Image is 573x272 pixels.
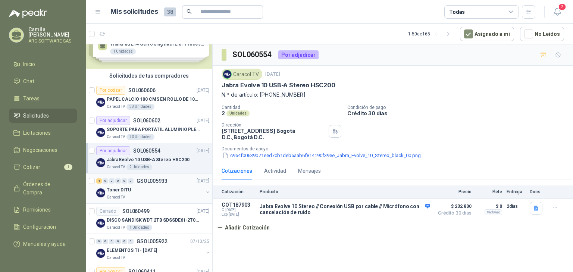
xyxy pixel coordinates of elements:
[222,189,255,194] p: Cotización
[9,91,77,106] a: Tareas
[23,77,34,85] span: Chat
[137,178,167,184] p: GSOL005933
[107,164,125,170] p: Caracol TV
[222,212,255,217] span: Exp: [DATE]
[23,60,35,68] span: Inicio
[115,178,121,184] div: 0
[133,148,160,153] p: SOL060554
[128,239,134,244] div: 0
[197,147,209,154] p: [DATE]
[9,220,77,234] a: Configuración
[23,206,51,214] span: Remisiones
[107,255,125,261] p: Caracol TV
[223,70,231,78] img: Company Logo
[128,88,156,93] p: SOL060606
[28,39,77,43] p: ARC SOFTWARE SAS
[28,27,77,37] p: Camila [PERSON_NAME]
[96,128,105,137] img: Company Logo
[449,8,465,16] div: Todas
[96,158,105,167] img: Company Logo
[507,189,525,194] p: Entrega
[232,49,272,60] h3: SOL060554
[226,110,250,116] div: Unidades
[110,6,158,17] h1: Mis solicitudes
[86,113,212,143] a: Por adjudicarSOL060602[DATE] Company LogoSOPORTE PARA PORTÁTIL ALUMINIO PLEGABLE VTACaracol TV70 ...
[9,57,77,71] a: Inicio
[23,112,49,120] span: Solicitudes
[96,207,119,216] div: Cerrado
[476,202,502,211] p: $ 0
[347,105,570,110] p: Condición de pago
[222,208,255,212] span: C: [DATE]
[264,167,286,175] div: Actividad
[126,134,154,140] div: 70 Unidades
[190,238,209,245] p: 07/10/25
[96,188,105,197] img: Company Logo
[96,176,211,200] a: 4 0 0 0 0 0 GSOL005933[DATE] Company LogoToner DITUCaracol TV
[107,247,157,254] p: ELEMENTOS TI - [DATE]
[222,146,570,151] p: Documentos de apoyo
[9,9,47,18] img: Logo peakr
[107,217,200,224] p: DISCO SANDISK WDT 2TB SDSSDE61-2T00-G25
[9,177,77,200] a: Órdenes de Compra
[530,189,545,194] p: Docs
[103,239,108,244] div: 0
[222,69,262,80] div: Caracol TV
[9,74,77,88] a: Chat
[9,203,77,217] a: Remisiones
[96,249,105,258] img: Company Logo
[222,167,252,175] div: Cotizaciones
[347,110,570,116] p: Crédito 30 días
[96,116,130,125] div: Por adjudicar
[109,178,115,184] div: 0
[96,178,102,184] div: 4
[197,117,209,124] p: [DATE]
[222,81,335,89] p: Jabra Evolve 10 USB-A Stereo HSC200
[107,194,125,200] p: Caracol TV
[213,220,274,235] button: Añadir Cotización
[9,160,77,174] a: Cotizar1
[520,27,564,41] button: No Leídos
[222,151,422,159] button: c954f00639b71eed7cb1deb5aab6f814190f39ee_Jabra_Evolve_10_Stereo_black_00.png
[96,219,105,228] img: Company Logo
[197,87,209,94] p: [DATE]
[109,239,115,244] div: 0
[115,239,121,244] div: 0
[278,50,319,59] div: Por adjudicar
[434,211,472,215] span: Crédito 30 días
[96,239,102,244] div: 0
[96,237,211,261] a: 0 0 0 0 0 0 GSOL00592207/10/25 Company LogoELEMENTOS TI - [DATE]Caracol TV
[126,104,154,110] div: 38 Unidades
[222,122,326,128] p: Dirección
[476,189,502,194] p: Flete
[551,5,564,19] button: 2
[222,91,564,99] p: N.º de artículo: [PHONE_NUMBER]
[23,223,56,231] span: Configuración
[164,7,176,16] span: 38
[107,96,200,103] p: PAPEL CALCIO 100 CMS EN ROLLO DE 100 GR
[103,178,108,184] div: 0
[23,146,57,154] span: Negociaciones
[96,146,130,155] div: Por adjudicar
[485,209,502,215] div: Incluido
[9,126,77,140] a: Licitaciones
[9,143,77,157] a: Negociaciones
[107,126,200,133] p: SOPORTE PARA PORTÁTIL ALUMINIO PLEGABLE VTA
[128,178,134,184] div: 0
[9,109,77,123] a: Solicitudes
[460,27,514,41] button: Asignado a mi
[434,202,472,211] span: $ 232.800
[222,128,326,140] p: [STREET_ADDRESS] Bogotá D.C. , Bogotá D.C.
[222,105,341,110] p: Cantidad
[558,3,566,10] span: 2
[23,163,40,171] span: Cotizar
[197,208,209,215] p: [DATE]
[122,239,127,244] div: 0
[96,98,105,107] img: Company Logo
[126,225,152,231] div: 1 Unidades
[222,110,225,116] p: 2
[298,167,321,175] div: Mensajes
[86,83,212,113] a: Por cotizarSOL060606[DATE] Company LogoPAPEL CALCIO 100 CMS EN ROLLO DE 100 GRCaracol TV38 Unidades
[23,180,70,197] span: Órdenes de Compra
[107,225,125,231] p: Caracol TV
